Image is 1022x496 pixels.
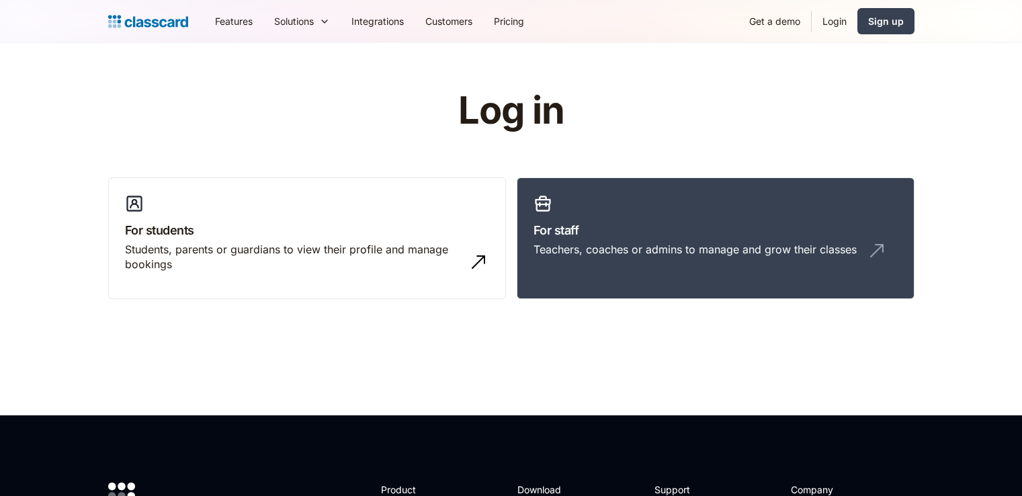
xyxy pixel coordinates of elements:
a: Customers [415,6,483,36]
div: Solutions [274,14,314,28]
div: Sign up [868,14,904,28]
a: home [108,12,188,31]
div: Solutions [263,6,341,36]
a: Login [812,6,857,36]
a: Pricing [483,6,535,36]
h3: For staff [534,221,898,239]
h1: Log in [298,90,724,132]
div: Teachers, coaches or admins to manage and grow their classes [534,242,857,257]
a: For studentsStudents, parents or guardians to view their profile and manage bookings [108,177,506,300]
a: Features [204,6,263,36]
h3: For students [125,221,489,239]
a: Get a demo [738,6,811,36]
div: Students, parents or guardians to view their profile and manage bookings [125,242,462,272]
a: For staffTeachers, coaches or admins to manage and grow their classes [517,177,914,300]
a: Sign up [857,8,914,34]
a: Integrations [341,6,415,36]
